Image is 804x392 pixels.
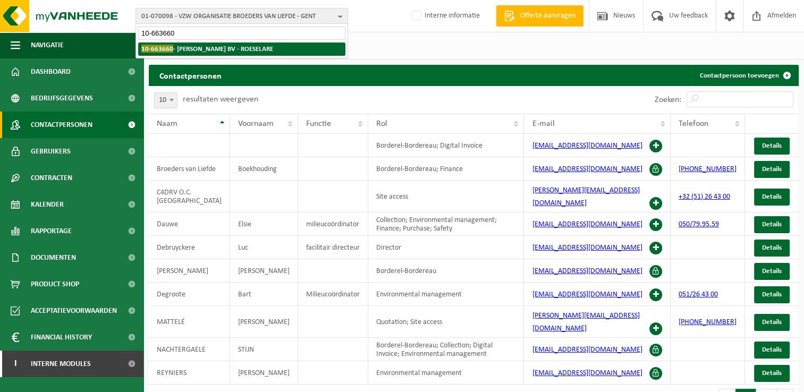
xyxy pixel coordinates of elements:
span: Rol [376,120,387,128]
span: Rapportage [31,218,72,244]
a: Details [754,314,790,331]
td: STIJN [230,338,298,361]
a: [EMAIL_ADDRESS][DOMAIN_NAME] [532,142,642,150]
a: Details [754,240,790,257]
td: Debruyckere [149,236,230,259]
span: Details [762,268,782,275]
a: [EMAIL_ADDRESS][DOMAIN_NAME] [532,220,642,228]
a: Details [754,342,790,359]
td: facilitair directeur [298,236,368,259]
span: Navigatie [31,32,64,58]
td: [PERSON_NAME] [230,259,298,283]
td: Director [368,236,524,259]
a: [PERSON_NAME][EMAIL_ADDRESS][DOMAIN_NAME] [532,186,639,207]
td: Environmental management [368,361,524,385]
span: Kalender [31,191,64,218]
a: [EMAIL_ADDRESS][DOMAIN_NAME] [532,165,642,173]
button: 01-070098 - VZW ORGANISATIE BROEDERS VAN LIEFDE - GENT [136,8,348,24]
span: Naam [157,120,177,128]
td: NACHTERGAELE [149,338,230,361]
td: Bart [230,283,298,306]
a: Details [754,216,790,233]
label: Zoeken: [655,96,681,104]
span: Offerte aanvragen [518,11,578,21]
td: milieucoördinator [298,212,368,236]
a: Details [754,138,790,155]
span: Functie [306,120,331,128]
span: Interne modules [31,351,91,377]
span: Details [762,370,782,377]
td: C4DRV O.C. [GEOGRAPHIC_DATA] [149,181,230,212]
td: Collection; Environmental management; Finance; Purchase; Safety [368,212,524,236]
span: Details [762,193,782,200]
a: Contactpersoon toevoegen [691,65,798,86]
a: [EMAIL_ADDRESS][DOMAIN_NAME] [532,369,642,377]
span: Details [762,142,782,149]
span: Contactpersonen [31,112,92,138]
a: Details [754,365,790,382]
a: [EMAIL_ADDRESS][DOMAIN_NAME] [532,244,642,252]
td: Broeders van Liefde [149,157,230,181]
td: MATTELÉ [149,306,230,338]
h2: Contactpersonen [149,65,232,86]
a: [PERSON_NAME][EMAIL_ADDRESS][DOMAIN_NAME] [532,312,639,333]
span: 01-070098 - VZW ORGANISATIE BROEDERS VAN LIEFDE - GENT [141,8,334,24]
td: Borderel-Bordereau; Digital Invoice [368,134,524,157]
span: Documenten [31,244,76,271]
a: Offerte aanvragen [496,5,583,27]
span: Details [762,244,782,251]
span: Details [762,221,782,228]
a: [EMAIL_ADDRESS][DOMAIN_NAME] [532,291,642,299]
td: [PERSON_NAME] [230,361,298,385]
span: Acceptatievoorwaarden [31,297,117,324]
span: Details [762,319,782,326]
a: 051/26 43 00 [679,291,718,299]
span: Gebruikers [31,138,71,165]
span: Details [762,166,782,173]
strong: - [PERSON_NAME] BV - ROESELARE [141,45,273,53]
td: [PERSON_NAME] [149,259,230,283]
td: REYNIERS [149,361,230,385]
span: Contracten [31,165,72,191]
span: Details [762,291,782,298]
span: E-mail [532,120,554,128]
td: Borderel-Bordereau; Collection; Digital Invoice; Environmental management [368,338,524,361]
span: 10 [155,93,177,108]
a: [PHONE_NUMBER] [679,165,737,173]
a: Details [754,263,790,280]
td: Borderel-Bordereau; Finance [368,157,524,181]
td: Quotation; Site access [368,306,524,338]
td: Milieucoördinator [298,283,368,306]
span: Voornaam [238,120,274,128]
span: Bedrijfsgegevens [31,85,93,112]
a: +32 (51) 26 43 00 [679,193,730,201]
td: Luc [230,236,298,259]
span: Details [762,346,782,353]
td: Borderel-Bordereau [368,259,524,283]
td: Boekhouding [230,157,298,181]
a: [EMAIL_ADDRESS][DOMAIN_NAME] [532,346,642,354]
td: Site access [368,181,524,212]
span: 10-663660 [141,45,173,53]
label: resultaten weergeven [183,95,258,104]
td: Environmental management [368,283,524,306]
a: Details [754,161,790,178]
a: 050/79.95.59 [679,220,719,228]
label: Interne informatie [410,8,480,24]
span: Financial History [31,324,92,351]
td: Degroote [149,283,230,306]
span: 10 [154,92,177,108]
a: Details [754,189,790,206]
span: I [11,351,20,377]
td: [PERSON_NAME] [230,306,298,338]
a: [PHONE_NUMBER] [679,318,737,326]
span: Dashboard [31,58,71,85]
td: Dauwe [149,212,230,236]
input: Zoeken naar gekoppelde vestigingen [138,27,345,40]
span: Telefoon [679,120,708,128]
td: Elsie [230,212,298,236]
span: Product Shop [31,271,79,297]
a: Details [754,286,790,303]
a: [EMAIL_ADDRESS][DOMAIN_NAME] [532,267,642,275]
